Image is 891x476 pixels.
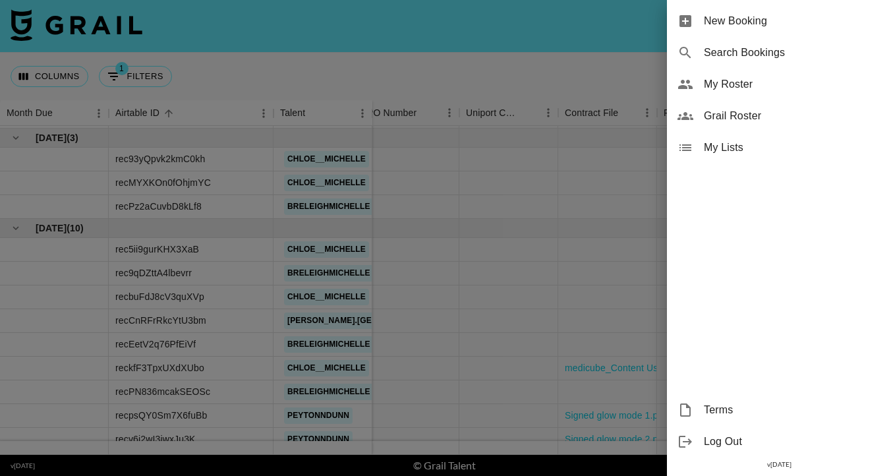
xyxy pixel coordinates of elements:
span: Log Out [704,434,880,450]
div: v [DATE] [667,458,891,471]
div: New Booking [667,5,891,37]
div: Grail Roster [667,100,891,132]
span: My Roster [704,76,880,92]
span: Grail Roster [704,108,880,124]
span: My Lists [704,140,880,156]
div: My Roster [667,69,891,100]
div: Search Bookings [667,37,891,69]
div: Log Out [667,426,891,458]
span: New Booking [704,13,880,29]
div: Terms [667,394,891,426]
div: My Lists [667,132,891,164]
span: Search Bookings [704,45,880,61]
span: Terms [704,402,880,418]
